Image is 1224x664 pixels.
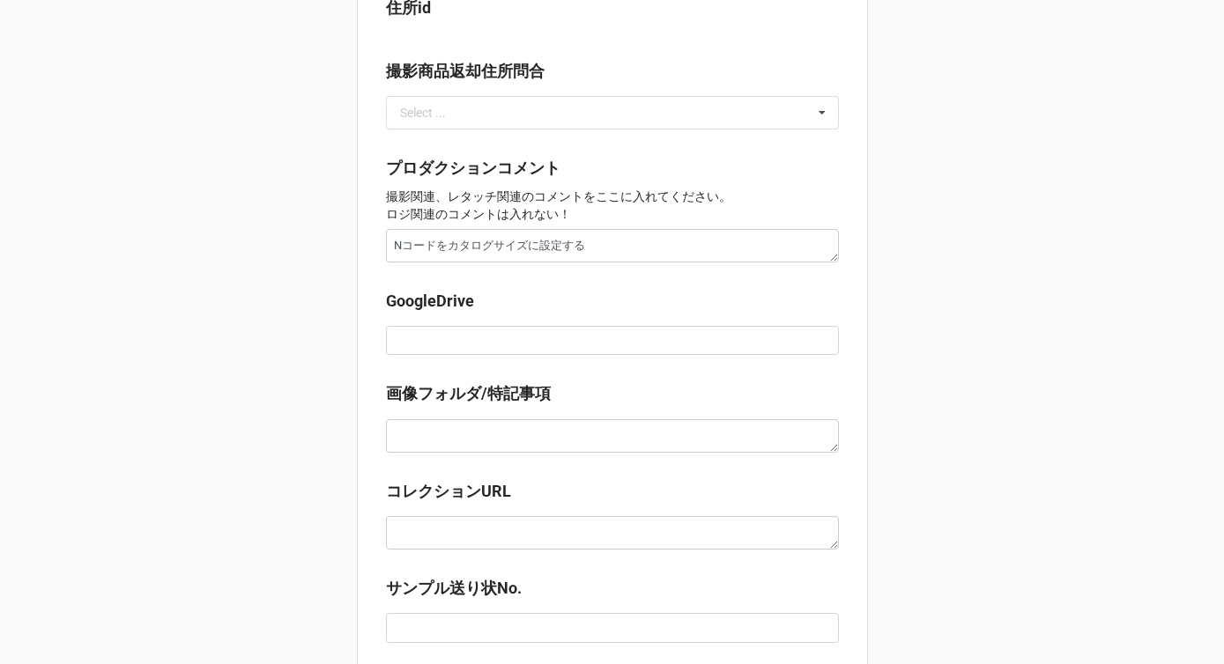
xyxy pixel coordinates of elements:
[400,107,446,119] div: Select ...
[386,289,474,314] label: GoogleDrive
[386,229,839,262] textarea: Nコードをカタログサイズに設定する
[386,479,511,504] label: コレクションURL
[386,156,560,181] label: プロダクションコメント
[386,188,839,223] p: 撮影関連、レタッチ関連のコメントをここに入れてください。 ロジ関連のコメントは入れない！
[386,381,551,406] label: 画像フォルダ/特記事項
[386,576,522,601] label: サンプル送り状No.
[386,59,545,84] label: 撮影商品返却住所問合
